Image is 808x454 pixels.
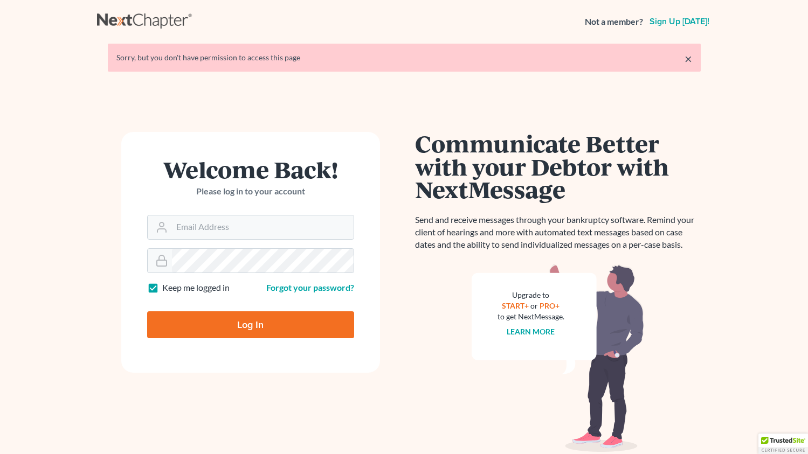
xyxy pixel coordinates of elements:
[472,264,644,452] img: nextmessage_bg-59042aed3d76b12b5cd301f8e5b87938c9018125f34e5fa2b7a6b67550977c72.svg
[498,290,564,301] div: Upgrade to
[162,282,230,294] label: Keep me logged in
[507,327,555,336] a: Learn more
[647,17,712,26] a: Sign up [DATE]!
[530,301,538,310] span: or
[685,52,692,65] a: ×
[147,158,354,181] h1: Welcome Back!
[147,311,354,338] input: Log In
[540,301,560,310] a: PRO+
[502,301,529,310] a: START+
[498,311,564,322] div: to get NextMessage.
[585,16,643,28] strong: Not a member?
[147,185,354,198] p: Please log in to your account
[415,214,701,251] p: Send and receive messages through your bankruptcy software. Remind your client of hearings and mo...
[266,282,354,292] a: Forgot your password?
[172,215,354,239] input: Email Address
[758,434,808,454] div: TrustedSite Certified
[116,52,692,63] div: Sorry, but you don't have permission to access this page
[415,132,701,201] h1: Communicate Better with your Debtor with NextMessage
